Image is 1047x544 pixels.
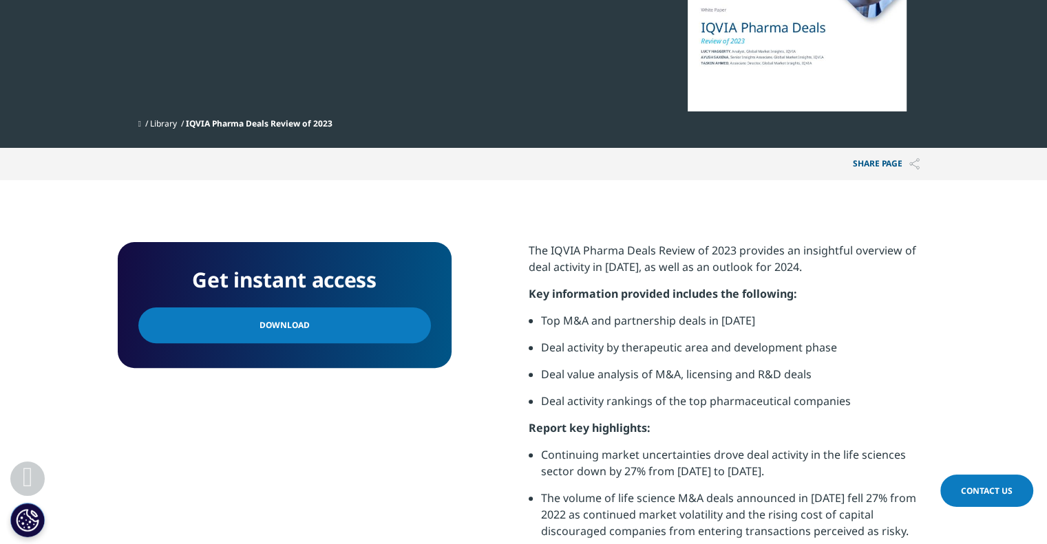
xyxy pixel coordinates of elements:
[260,318,310,333] span: Download
[940,475,1033,507] a: Contact Us
[541,313,755,328] span: Top M&A and partnership deals in [DATE]
[186,118,332,129] span: IQVIA Pharma Deals Review of 2023
[541,367,812,382] span: Deal value analysis of M&A, licensing and R&D deals
[541,490,916,538] span: The volume of life science M&A deals announced in [DATE] fell 27% from 2022 as continued market v...
[961,485,1013,497] span: Contact Us
[909,158,920,170] img: Share PAGE
[529,286,797,301] span: Key information provided includes the following:
[843,148,930,180] button: Share PAGEShare PAGE
[10,503,45,537] button: Cookies Settings
[843,148,930,180] p: Share PAGE
[138,307,431,343] a: Download
[150,118,177,129] a: Library
[529,243,916,274] span: The IQVIA Pharma Deals Review of 2023 provides an insightful overview of deal activity in [DATE],...
[138,263,431,297] h4: Get instant access
[541,340,837,355] span: Deal activity by therapeutic area and development phase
